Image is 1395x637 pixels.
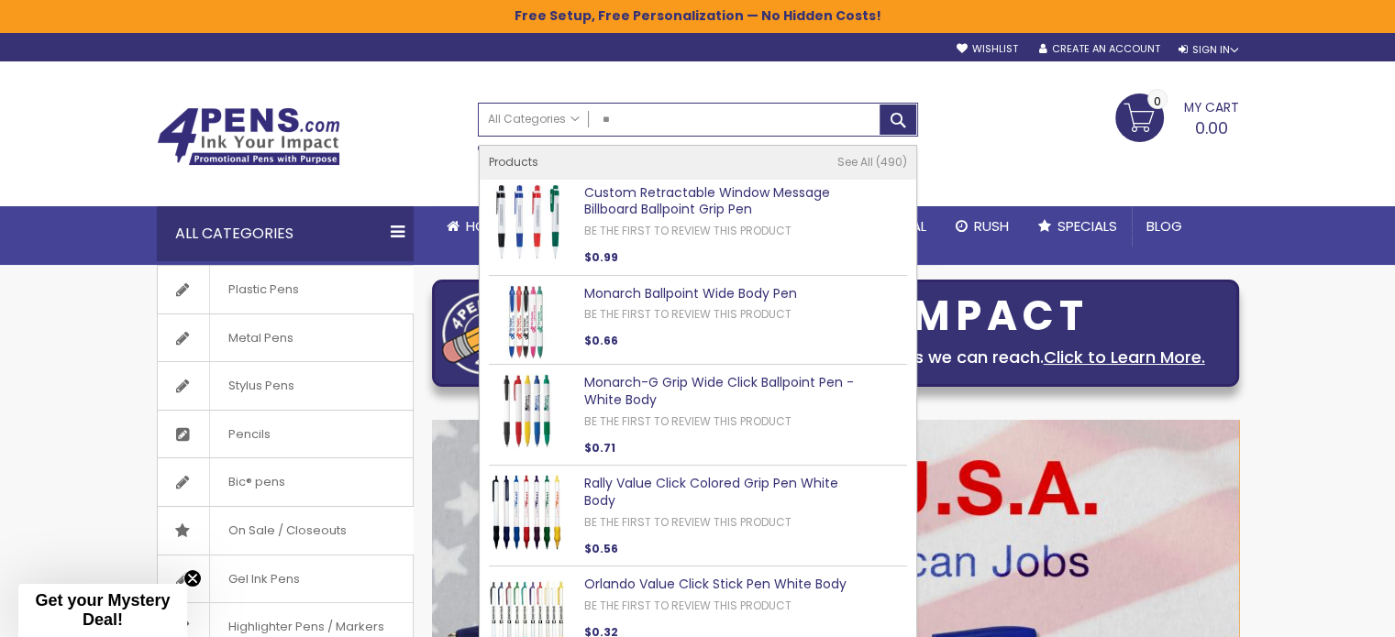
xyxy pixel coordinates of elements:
button: Close teaser [183,569,202,588]
span: Metal Pens [209,314,312,362]
a: Be the first to review this product [584,223,792,238]
div: Get your Mystery Deal!Close teaser [18,584,187,637]
span: See All [837,154,873,170]
img: four_pen_logo.png [442,291,534,375]
span: Home [466,216,504,236]
a: See All 490 [837,155,907,170]
a: Home [432,206,518,247]
a: Blog [1132,206,1197,247]
a: Bic® pens [158,458,413,506]
a: Stylus Pens [158,362,413,410]
span: $0.99 [584,249,618,265]
span: Pencils [209,411,289,458]
span: Bic® pens [209,458,304,506]
span: All Categories [488,112,580,126]
span: Blog [1146,216,1182,236]
img: Rally Value Click Colored Grip Pen White Body [489,475,564,550]
a: All Categories [479,104,589,134]
img: Monarch Ballpoint Wide Body Pen [489,285,564,360]
a: Be the first to review this product [584,514,792,530]
a: Rush [941,206,1024,247]
div: All Categories [157,206,414,261]
img: Monarch-G Grip Wide Click Ballpoint Pen - White Body [489,374,564,449]
span: Specials [1057,216,1117,236]
a: Be the first to review this product [584,306,792,322]
a: Rally Value Click Colored Grip Pen White Body [584,474,838,510]
span: On Sale / Closeouts [209,507,365,555]
a: Monarch-G Grip Wide Click Ballpoint Pen - White Body [584,373,854,409]
a: Pencils [158,411,413,458]
a: 0.00 0 [1115,93,1239,139]
a: Metal Pens [158,314,413,362]
a: Custom Retractable Window Message Billboard Ballpoint Grip Pen [584,183,830,219]
span: Gel Ink Pens [209,555,318,603]
a: Wishlist [956,42,1017,56]
span: Plastic Pens [209,266,317,313]
a: On Sale / Closeouts [158,507,413,555]
a: Click to Learn More. [1044,346,1205,368]
a: Create an Account [1038,42,1159,56]
span: Get your Mystery Deal! [35,591,170,629]
span: $0.71 [584,440,615,456]
a: Monarch Ballpoint Wide Body Pen [584,284,797,302]
span: $0.66 [584,333,618,348]
span: 0.00 [1195,116,1228,139]
span: 490 [876,154,907,170]
img: 4Pens Custom Pens and Promotional Products [157,107,340,166]
a: Be the first to review this product [584,413,792,429]
div: Sign In [1178,43,1238,57]
a: Be the first to review this product [584,598,792,613]
span: Rush [974,216,1009,236]
a: Plastic Pens [158,266,413,313]
a: Gel Ink Pens [158,555,413,603]
a: Orlando Value Click Stick Pen White Body [584,575,847,593]
span: Products [489,154,538,170]
iframe: Google Customer Reviews [1244,588,1395,637]
span: 0 [1154,93,1161,110]
a: Specials [1024,206,1132,247]
span: $0.56 [584,541,618,556]
span: Stylus Pens [209,362,313,410]
div: Free shipping on pen orders over $199 [764,137,918,173]
img: Custom Retractable Window Message Billboard Ballpoint Grip Pen [489,184,564,259]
